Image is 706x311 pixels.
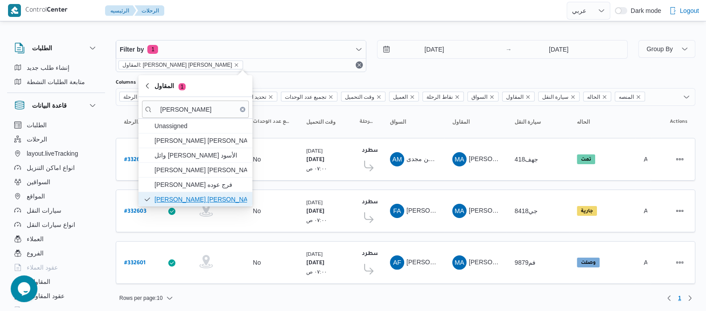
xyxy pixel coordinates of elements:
[134,5,164,16] button: الرحلات
[489,94,495,100] button: Remove السواق from selection in this group
[665,2,702,20] button: Logout
[11,275,101,289] button: المقاولين
[27,262,58,273] span: عقود العملاء
[7,61,105,93] div: الطلبات
[11,161,101,175] button: انواع اماكن التنزيل
[354,60,365,70] button: Remove
[389,92,419,101] span: العميل
[306,157,325,163] b: [DATE]
[390,204,404,218] div: Fthai Afiefi Mosai Afiefi
[360,118,374,125] span: نقاط الرحلة
[154,179,247,190] span: [PERSON_NAME] فرج عوده
[646,45,673,53] span: Group By
[120,44,144,55] span: Filter by
[154,194,247,205] span: [PERSON_NAME] [PERSON_NAME]
[306,209,325,215] b: [DATE]
[362,148,413,154] b: فرونت دور مسطرد
[502,92,535,101] span: المقاول
[120,115,156,129] button: رقم الرحلةSorted in descending order
[27,205,61,216] span: سيارات النقل
[154,81,186,91] span: المقاول
[32,100,67,111] h3: قاعدة البيانات
[328,94,333,100] button: Remove تجميع عدد الوحدات from selection in this group
[303,115,347,129] button: وقت التحميل
[142,101,249,118] input: search filters
[122,61,232,69] span: المقاول: [PERSON_NAME] [PERSON_NAME]
[577,118,590,125] span: الحاله
[406,258,511,266] span: [PERSON_NAME] [PERSON_NAME]
[680,5,699,16] span: Logout
[506,46,512,53] div: →
[577,206,597,216] span: جارية
[587,92,600,102] span: الحاله
[452,118,470,125] span: المقاول
[118,61,243,69] span: المقاول: محمد عيد عبدالسلام عبدالحافظ
[306,118,336,125] span: وقت التحميل
[640,115,646,129] button: المنصه
[454,152,464,166] span: MA
[452,204,467,218] div: Muhammad Aid Abadalsalam Abadalihafz
[234,62,239,68] button: remove selected entity
[116,40,366,58] button: Filter by1 active filters
[390,152,404,166] div: Aiamun Mjada Alsaid Awad
[386,115,440,129] button: السواق
[11,61,101,75] button: إنشاء طلب جديد
[644,156,661,163] span: Admin
[341,92,385,101] span: وقت التحميل
[515,259,536,266] span: فم9879
[306,251,323,257] small: [DATE]
[542,92,568,102] span: سيارة النقل
[27,191,45,202] span: المواقع
[124,205,146,217] a: #332603
[123,92,147,102] span: رقم الرحلة
[515,207,538,214] span: جي8418
[664,293,674,303] button: Previous page
[406,155,489,162] span: ايمن مجدى [PERSON_NAME]
[27,291,65,301] span: عقود المقاولين
[240,107,245,112] button: Clear input
[124,209,146,215] b: # 332603
[253,155,261,163] div: No
[27,62,69,73] span: إنشاء طلب جديد
[362,251,413,257] b: فرونت دور مسطرد
[454,204,464,218] span: MA
[627,7,661,14] span: Dark mode
[11,289,101,303] button: عقود المقاولين
[644,259,661,266] span: Admin
[515,156,538,163] span: جهف418
[14,100,98,111] button: قاعدة البيانات
[583,92,611,101] span: الحاله
[11,246,101,260] button: الفروع
[11,218,101,232] button: انواع سيارات النقل
[393,92,408,102] span: العميل
[306,217,327,223] small: ٠٧:٠٠ ص
[377,40,479,58] input: Press the down key to open a popover containing a calendar.
[154,165,247,175] span: [PERSON_NAME] [PERSON_NAME]
[11,203,101,218] button: سيارات النقل
[573,115,631,129] button: الحاله
[469,207,573,214] span: [PERSON_NAME] [PERSON_NAME]
[449,115,502,129] button: المقاول
[306,269,327,275] small: ٠٧:٠٠ ص
[27,134,47,145] span: الرحلات
[393,204,401,218] span: FA
[124,257,146,269] a: #332601
[9,275,37,302] iframe: chat widget
[253,118,290,125] span: تجميع عدد الوحدات
[406,207,511,214] span: [PERSON_NAME] [PERSON_NAME]
[683,93,690,101] button: Open list of options
[32,43,52,53] h3: الطلبات
[285,92,326,102] span: تجميع عدد الوحدات
[11,75,101,89] button: متابعة الطلبات النشطة
[116,293,177,303] button: Rows per page:10
[673,152,687,166] button: Actions
[27,77,85,87] span: متابعة الطلبات النشطة
[154,150,247,161] span: وائل [PERSON_NAME] الأسود
[538,92,580,101] span: سيارة النقل
[124,157,146,163] b: # 332605
[426,92,452,102] span: نقاط الرحلة
[615,92,645,101] span: المنصه
[11,132,101,146] button: الرحلات
[27,162,75,173] span: انواع اماكن التنزيل
[673,204,687,218] button: Actions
